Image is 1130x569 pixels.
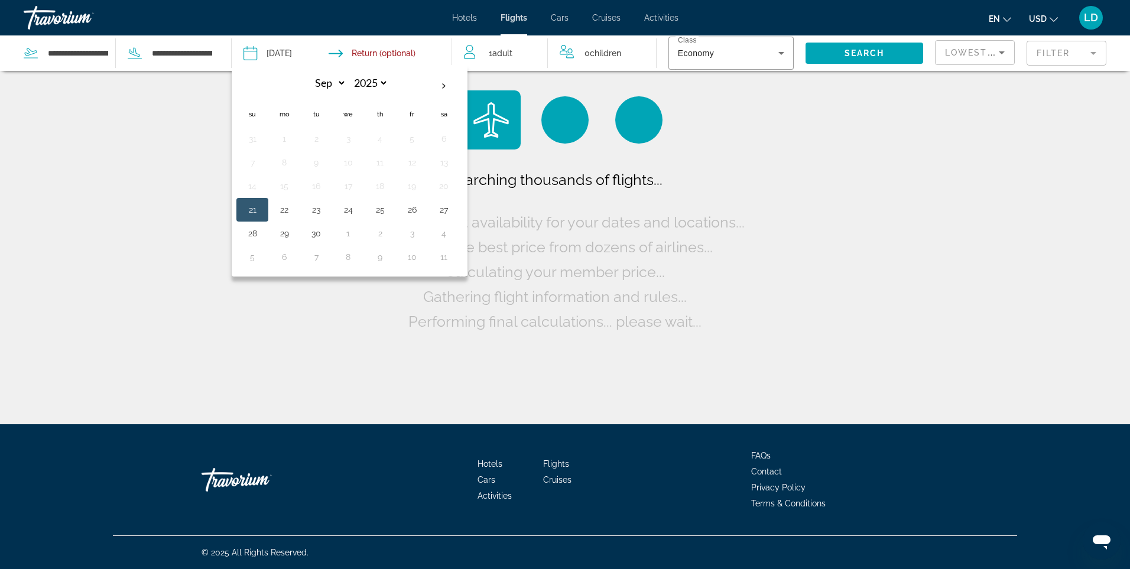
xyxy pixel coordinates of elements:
button: Day 29 [275,225,294,242]
button: Day 13 [434,154,453,171]
button: Day 12 [402,154,421,171]
a: Privacy Policy [751,483,806,492]
button: Day 6 [434,131,453,147]
a: Cars [478,475,495,485]
a: Activities [478,491,512,500]
button: Return date [329,35,415,71]
button: Day 15 [275,178,294,194]
button: Day 30 [307,225,326,242]
button: Day 17 [339,178,358,194]
button: Day 7 [243,154,262,171]
a: Hotels [478,459,502,469]
span: Searching thousands of flights... [447,171,663,188]
a: Cruises [543,475,572,485]
a: Cars [551,13,569,22]
span: 0 [585,45,621,61]
a: Contact [751,467,782,476]
button: Day 11 [434,249,453,265]
span: 1 [489,45,512,61]
mat-label: Class [678,37,697,44]
span: LD [1084,12,1098,24]
button: Day 27 [434,201,453,218]
a: Travorium [24,2,142,33]
button: Day 9 [371,249,389,265]
a: Travorium [202,462,320,498]
button: Day 26 [402,201,421,218]
button: Travelers: 1 adult, 0 children [452,35,656,71]
button: Day 20 [434,178,453,194]
span: © 2025 All Rights Reserved. [202,548,309,557]
button: Day 25 [371,201,389,218]
button: Day 2 [371,225,389,242]
select: Select year [350,73,388,93]
button: Day 19 [402,178,421,194]
span: Economy [678,48,714,58]
button: Day 4 [371,131,389,147]
span: Performing final calculations... please wait... [408,313,702,330]
button: Change language [989,10,1011,27]
button: Day 14 [243,178,262,194]
button: Day 3 [339,131,358,147]
span: Lowest Price [945,48,1021,57]
button: Day 28 [243,225,262,242]
button: Filter [1027,40,1106,66]
select: Select month [308,73,346,93]
button: Day 18 [371,178,389,194]
button: Day 1 [339,225,358,242]
button: Depart date: Dec 19, 2025 [243,35,292,71]
span: USD [1029,14,1047,24]
a: Terms & Conditions [751,499,826,508]
span: Adult [492,48,512,58]
button: Next month [428,73,460,100]
button: Day 6 [275,249,294,265]
button: Day 10 [339,154,358,171]
button: Day 7 [307,249,326,265]
mat-select: Sort by [945,45,1005,60]
button: Day 10 [402,249,421,265]
a: Cruises [592,13,621,22]
button: Day 8 [339,249,358,265]
span: Calculating your member price... [445,263,665,281]
button: Day 1 [275,131,294,147]
a: FAQs [751,451,771,460]
button: Day 2 [307,131,326,147]
button: Change currency [1029,10,1058,27]
span: en [989,14,1000,24]
button: Day 8 [275,154,294,171]
button: Day 3 [402,225,421,242]
button: Day 23 [307,201,326,218]
button: Day 21 [243,201,262,218]
a: Hotels [452,13,477,22]
span: Finding the best price from dozens of airlines... [398,238,713,256]
span: Checking flight availability for your dates and locations... [366,213,745,231]
iframe: Button to launch messaging window [1083,522,1121,560]
button: Day 24 [339,201,358,218]
button: Day 16 [307,178,326,194]
a: Activities [644,13,678,22]
button: Day 22 [275,201,294,218]
button: Day 11 [371,154,389,171]
span: Gathering flight information and rules... [423,288,687,305]
a: Flights [543,459,569,469]
button: Day 5 [402,131,421,147]
button: Search [806,43,923,64]
button: Day 5 [243,249,262,265]
a: Flights [501,13,527,22]
button: Day 31 [243,131,262,147]
span: Children [590,48,621,58]
button: Day 4 [434,225,453,242]
button: Day 9 [307,154,326,171]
